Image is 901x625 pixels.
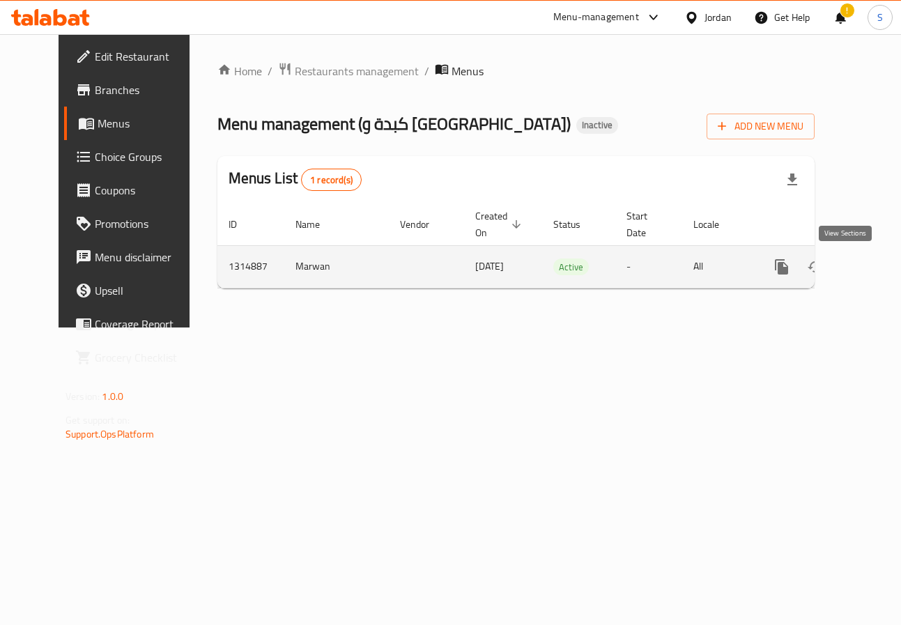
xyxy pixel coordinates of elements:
[66,411,130,429] span: Get support on:
[553,9,639,26] div: Menu-management
[64,40,209,73] a: Edit Restaurant
[229,216,255,233] span: ID
[400,216,447,233] span: Vendor
[877,10,883,25] span: S
[64,107,209,140] a: Menus
[95,349,198,366] span: Grocery Checklist
[302,173,361,187] span: 1 record(s)
[95,182,198,199] span: Coupons
[66,387,100,406] span: Version:
[95,316,198,332] span: Coverage Report
[693,216,737,233] span: Locale
[682,245,754,288] td: All
[424,63,429,79] li: /
[765,250,799,284] button: more
[95,82,198,98] span: Branches
[64,73,209,107] a: Branches
[704,10,732,25] div: Jordan
[553,216,599,233] span: Status
[95,148,198,165] span: Choice Groups
[64,274,209,307] a: Upsell
[278,62,419,80] a: Restaurants management
[217,245,284,288] td: 1314887
[217,62,815,80] nav: breadcrumb
[553,259,589,275] span: Active
[64,307,209,341] a: Coverage Report
[295,63,419,79] span: Restaurants management
[576,117,618,134] div: Inactive
[268,63,272,79] li: /
[707,114,815,139] button: Add New Menu
[475,208,525,241] span: Created On
[64,240,209,274] a: Menu disclaimer
[626,208,665,241] span: Start Date
[64,341,209,374] a: Grocery Checklist
[95,249,198,265] span: Menu disclaimer
[95,48,198,65] span: Edit Restaurant
[301,169,362,191] div: Total records count
[576,119,618,131] span: Inactive
[64,140,209,173] a: Choice Groups
[615,245,682,288] td: -
[98,115,198,132] span: Menus
[64,173,209,207] a: Coupons
[718,118,803,135] span: Add New Menu
[229,168,362,191] h2: Menus List
[217,63,262,79] a: Home
[452,63,484,79] span: Menus
[66,425,154,443] a: Support.OpsPlatform
[475,257,504,275] span: [DATE]
[95,282,198,299] span: Upsell
[64,207,209,240] a: Promotions
[295,216,338,233] span: Name
[102,387,123,406] span: 1.0.0
[217,108,571,139] span: Menu management ( كبدة و [GEOGRAPHIC_DATA] )
[799,250,832,284] button: Change Status
[776,163,809,196] div: Export file
[284,245,389,288] td: Marwan
[95,215,198,232] span: Promotions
